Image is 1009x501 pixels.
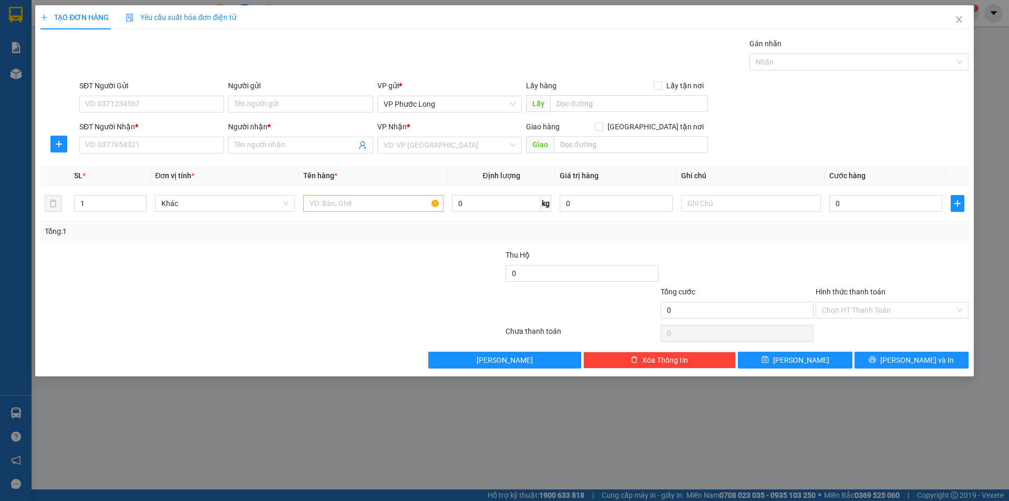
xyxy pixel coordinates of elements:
[944,5,974,35] button: Close
[583,352,736,369] button: deleteXóa Thông tin
[554,136,708,153] input: Dọc đường
[951,195,964,212] button: plus
[550,95,708,112] input: Dọc đường
[773,354,829,366] span: [PERSON_NAME]
[40,14,48,21] span: plus
[506,251,530,259] span: Thu Hộ
[526,122,560,131] span: Giao hàng
[951,199,964,208] span: plus
[526,95,550,112] span: Lấy
[526,136,554,153] span: Giao
[384,96,516,112] span: VP Phước Long
[126,13,236,22] span: Yêu cầu xuất hóa đơn điện tử
[662,80,708,91] span: Lấy tận nơi
[526,81,557,90] span: Lấy hàng
[40,13,109,22] span: TẠO ĐƠN HÀNG
[358,141,367,149] span: user-add
[45,195,61,212] button: delete
[829,171,866,180] span: Cước hàng
[661,288,695,296] span: Tổng cước
[955,15,963,24] span: close
[560,195,673,212] input: 0
[74,171,83,180] span: SL
[377,122,407,131] span: VP Nhận
[377,80,522,91] div: VP gửi
[161,196,289,211] span: Khác
[79,121,224,132] div: SĐT Người Nhận
[816,288,886,296] label: Hình thức thanh toán
[126,14,134,22] img: icon
[50,136,67,152] button: plus
[560,171,599,180] span: Giá trị hàng
[738,352,852,369] button: save[PERSON_NAME]
[642,354,688,366] span: Xóa Thông tin
[761,356,769,364] span: save
[504,325,660,344] div: Chưa thanh toán
[681,195,821,212] input: Ghi Chú
[483,171,520,180] span: Định lượng
[228,80,373,91] div: Người gửi
[51,140,67,148] span: plus
[79,80,224,91] div: SĐT Người Gửi
[677,166,825,186] th: Ghi chú
[749,39,781,48] label: Gán nhãn
[854,352,969,369] button: printer[PERSON_NAME] và In
[477,354,533,366] span: [PERSON_NAME]
[603,121,708,132] span: [GEOGRAPHIC_DATA] tận nơi
[880,354,954,366] span: [PERSON_NAME] và In
[303,171,337,180] span: Tên hàng
[45,226,389,237] div: Tổng: 1
[541,195,551,212] span: kg
[228,121,373,132] div: Người nhận
[428,352,581,369] button: [PERSON_NAME]
[631,356,638,364] span: delete
[303,195,443,212] input: VD: Bàn, Ghế
[869,356,876,364] span: printer
[155,171,194,180] span: Đơn vị tính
